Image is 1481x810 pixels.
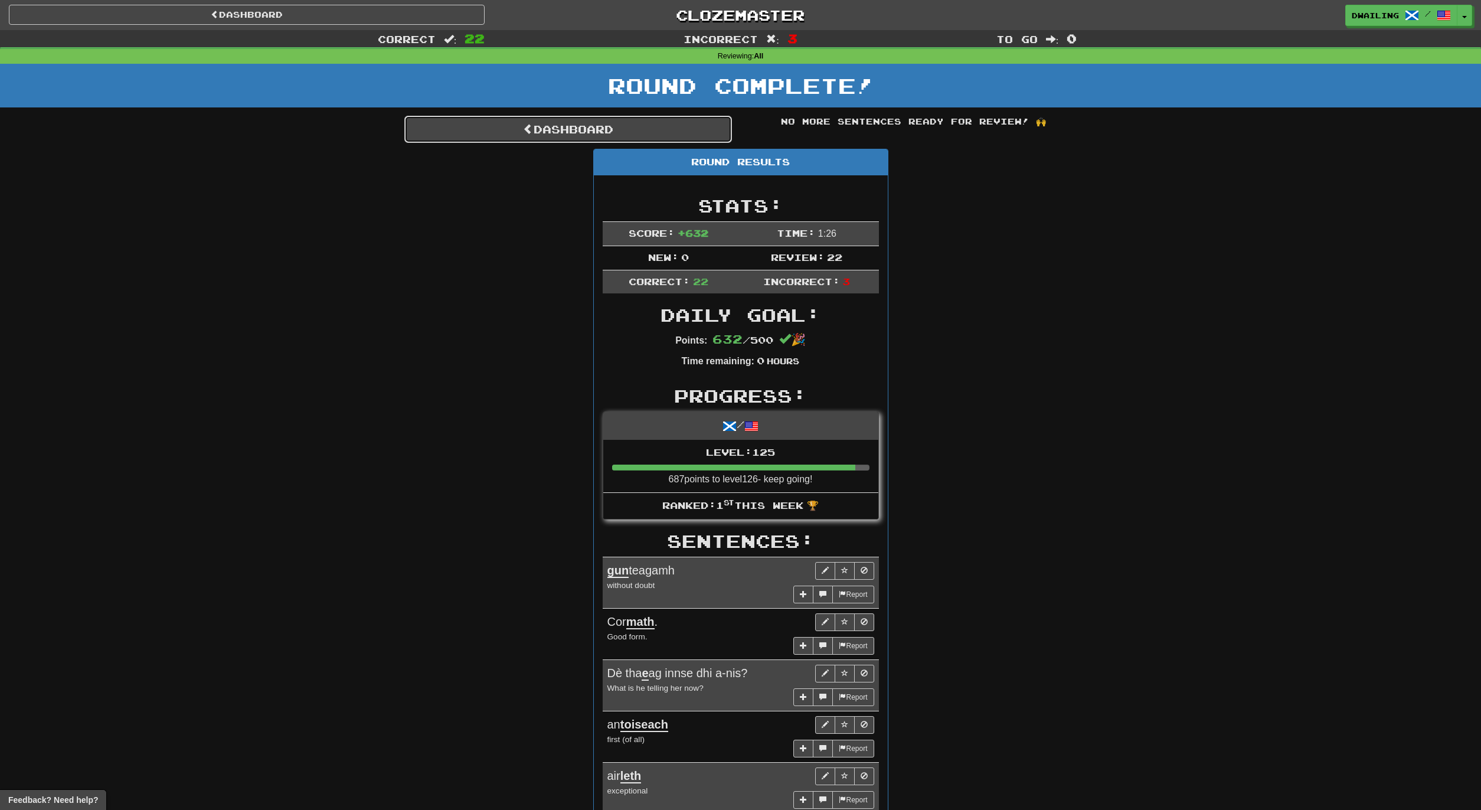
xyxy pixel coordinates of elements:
[502,5,978,25] a: Clozemaster
[835,613,855,631] button: Toggle favorite
[793,791,874,809] div: More sentence controls
[378,33,436,45] span: Correct
[681,252,689,263] span: 0
[854,562,874,580] button: Toggle ignore
[832,688,874,706] button: Report
[807,501,819,511] span: 🏆
[404,116,732,143] a: Dashboard
[603,305,879,325] h2: Daily Goal:
[607,769,642,783] span: air
[648,252,679,263] span: New:
[754,52,763,60] strong: All
[1345,5,1457,26] a: Dwailing /
[620,769,642,783] u: leth
[832,586,874,603] button: Report
[815,562,874,580] div: Sentence controls
[603,412,878,440] div: /
[607,667,748,681] span: Dè tha ag innse dhi a-nis?
[793,688,874,706] div: More sentence controls
[9,5,485,25] a: Dashboard
[767,356,799,366] small: Hours
[693,276,708,287] span: 22
[835,716,855,734] button: Toggle favorite
[712,334,773,345] span: / 500
[793,586,813,603] button: Add sentence to collection
[1067,31,1077,45] span: 0
[787,31,797,45] span: 3
[996,33,1038,45] span: To go
[771,252,825,263] span: Review:
[793,637,813,655] button: Add sentence to collection
[465,31,485,45] span: 22
[815,562,835,580] button: Edit sentence
[766,34,779,44] span: :
[662,499,803,511] span: Ranked: 1 this week
[1425,9,1431,18] span: /
[706,446,775,458] span: Level: 125
[607,786,648,795] small: exceptional
[607,735,645,744] small: first (of all)
[682,356,754,366] strong: Time remaining:
[629,276,690,287] span: Correct:
[793,740,813,757] button: Add sentence to collection
[607,632,648,641] small: Good form.
[620,718,668,732] u: toiseach
[815,665,874,682] div: Sentence controls
[603,440,878,493] li: 687 points to level 126 - keep going!
[793,740,874,757] div: More sentence controls
[832,637,874,655] button: Report
[842,276,850,287] span: 3
[603,196,879,215] h2: Stats:
[675,335,707,345] strong: Points:
[594,149,888,175] div: Round Results
[1046,34,1059,44] span: :
[4,74,1477,97] h1: Round Complete!
[793,586,874,603] div: More sentence controls
[678,227,708,239] span: + 632
[854,716,874,734] button: Toggle ignore
[835,767,855,785] button: Toggle favorite
[444,34,457,44] span: :
[626,615,655,629] u: math
[750,116,1077,128] div: No more sentences ready for review! 🙌
[832,740,874,757] button: Report
[854,613,874,631] button: Toggle ignore
[832,791,874,809] button: Report
[815,767,874,785] div: Sentence controls
[607,564,675,578] span: teagamh
[607,564,629,578] u: gun
[8,794,98,806] span: Open feedback widget
[815,613,835,631] button: Edit sentence
[854,665,874,682] button: Toggle ignore
[763,276,840,287] span: Incorrect:
[684,33,758,45] span: Incorrect
[603,531,879,551] h2: Sentences:
[629,227,675,239] span: Score:
[835,665,855,682] button: Toggle favorite
[642,667,648,681] u: e
[724,498,734,507] sup: st
[607,718,668,732] span: an
[815,613,874,631] div: Sentence controls
[818,228,836,239] span: 1 : 26
[777,227,815,239] span: Time:
[815,716,874,734] div: Sentence controls
[607,615,658,629] span: Cor .
[757,355,764,366] span: 0
[793,791,813,809] button: Add sentence to collection
[793,688,813,706] button: Add sentence to collection
[712,332,743,346] span: 632
[815,665,835,682] button: Edit sentence
[779,333,806,346] span: 🎉
[815,767,835,785] button: Edit sentence
[1352,10,1399,21] span: Dwailing
[815,716,835,734] button: Edit sentence
[603,386,879,406] h2: Progress:
[854,767,874,785] button: Toggle ignore
[607,581,655,590] small: without doubt
[607,684,704,693] small: What is he telling her now?
[835,562,855,580] button: Toggle favorite
[793,637,874,655] div: More sentence controls
[827,252,842,263] span: 22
